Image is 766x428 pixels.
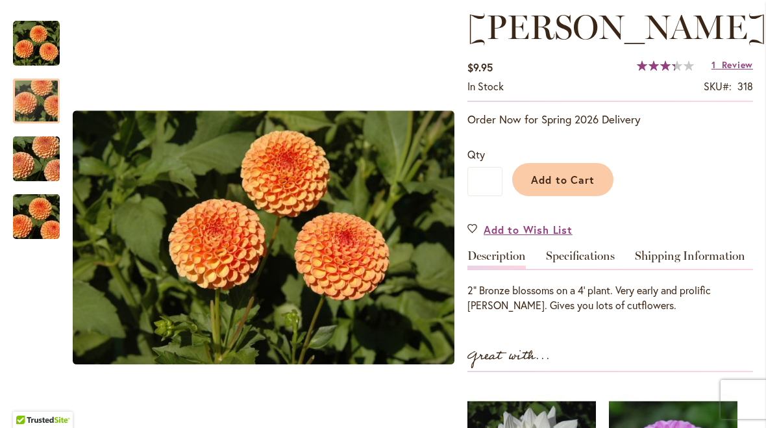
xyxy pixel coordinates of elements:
img: AMBER QUEEN [13,20,60,67]
img: AMBER QUEEN [73,110,454,364]
a: Specifications [546,250,615,269]
strong: Great with... [467,346,550,367]
a: Add to Wish List [467,222,573,237]
a: 1 Review [711,58,753,71]
div: 67% [637,60,694,71]
p: Order Now for Spring 2026 Delivery [467,112,753,127]
strong: SKU [704,79,732,93]
span: 1 [711,58,716,71]
span: Add to Wish List [484,222,573,237]
div: AMBER QUEEN [13,181,60,239]
span: $9.95 [467,60,493,74]
button: Add to Cart [512,163,613,196]
a: Shipping Information [635,250,745,269]
span: Qty [467,147,485,161]
div: AMBER QUEEN [13,8,73,66]
div: Detailed Product Info [467,250,753,313]
a: Description [467,250,526,269]
div: AMBER QUEEN [13,66,73,123]
span: Review [722,58,753,71]
div: Availability [467,79,504,94]
div: 318 [737,79,753,94]
span: In stock [467,79,504,93]
span: Add to Cart [531,173,595,186]
div: AMBER QUEEN [13,123,73,181]
p: 2" Bronze blossoms on a 4' plant. Very early and prolific [PERSON_NAME]. Gives you lots of cutflo... [467,283,753,313]
iframe: Launch Accessibility Center [10,382,46,418]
